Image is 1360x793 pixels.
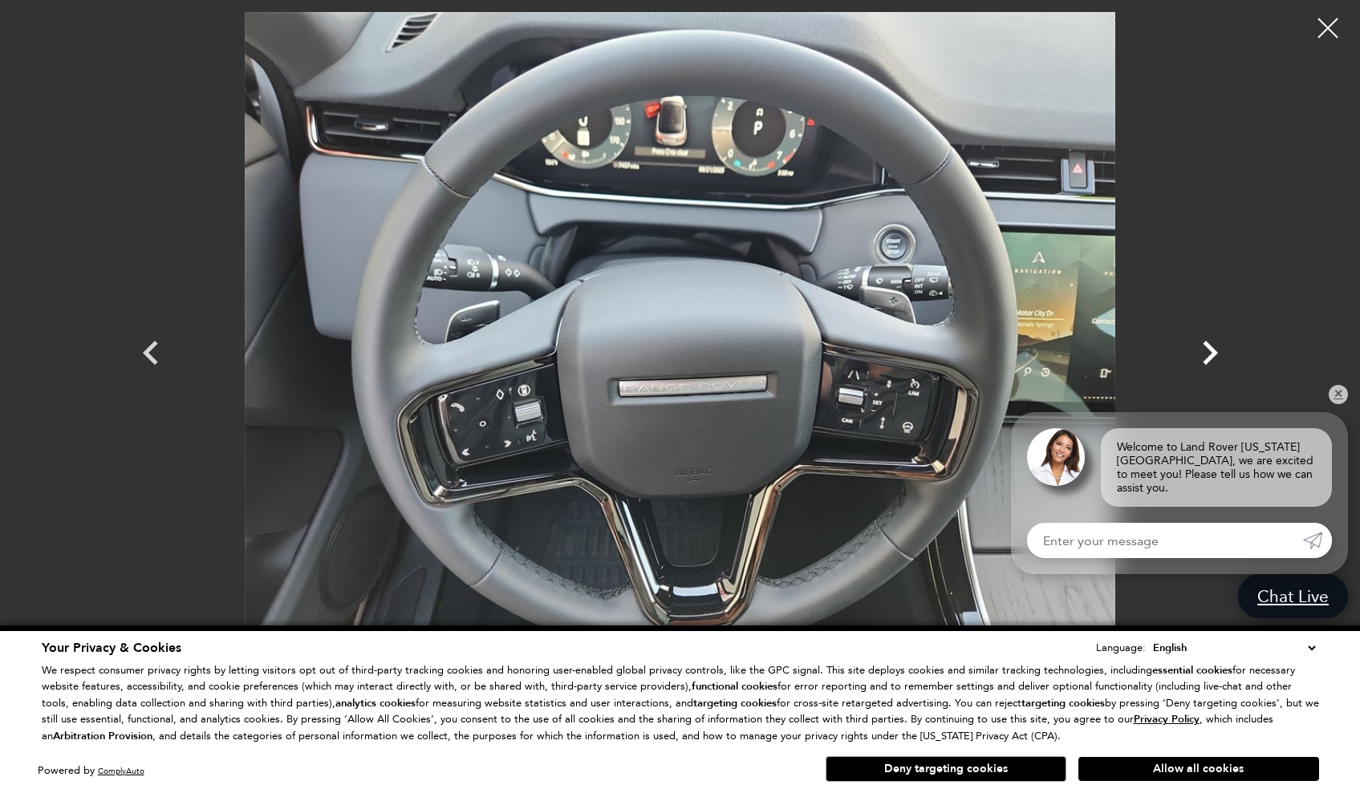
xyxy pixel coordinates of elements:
button: Allow all cookies [1078,757,1319,781]
img: Agent profile photo [1027,428,1085,486]
u: Privacy Policy [1134,712,1200,726]
span: Your Privacy & Cookies [42,639,181,657]
strong: essential cookies [1152,663,1232,678]
div: Language: [1096,642,1146,653]
input: Enter your message [1027,523,1303,558]
strong: analytics cookies [335,696,416,710]
strong: targeting cookies [1021,696,1105,710]
strong: functional cookies [692,679,777,694]
div: Previous [127,321,175,393]
a: Chat Live [1238,574,1348,618]
select: Language Select [1149,639,1319,657]
a: ComplyAuto [98,766,144,776]
a: Submit [1303,523,1332,558]
div: Welcome to Land Rover [US_STATE][GEOGRAPHIC_DATA], we are excited to meet you! Please tell us how... [1101,428,1332,507]
div: Powered by [38,766,144,776]
span: Chat Live [1249,585,1337,607]
strong: Arbitration Provision [53,729,152,743]
p: We respect consumer privacy rights by letting visitors opt out of third-party tracking cookies an... [42,662,1319,745]
button: Deny targeting cookies [826,756,1066,782]
div: Next [1186,321,1234,393]
strong: targeting cookies [693,696,777,710]
img: Used 2025 Fuji White Land Rover S image 13 [199,12,1162,665]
